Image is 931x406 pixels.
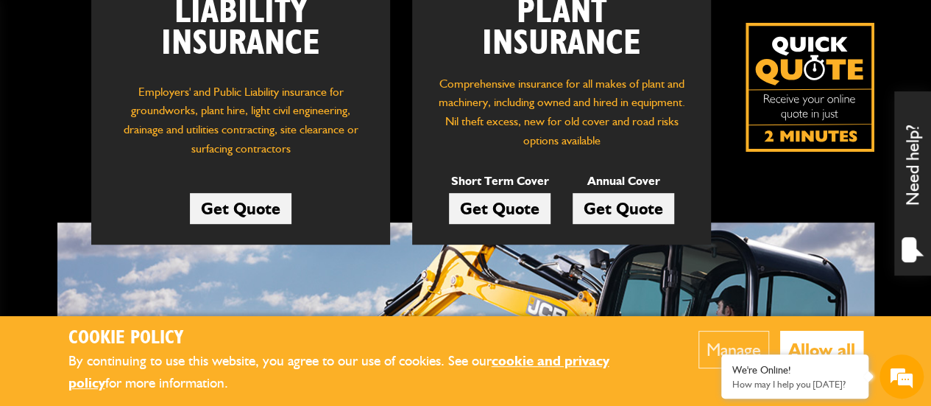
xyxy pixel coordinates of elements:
[746,23,874,152] img: Quick Quote
[732,379,857,390] p: How may I help you today?
[573,172,674,191] p: Annual Cover
[449,193,551,224] a: Get Quote
[449,172,551,191] p: Short Term Cover
[19,180,269,212] input: Enter your email address
[200,310,267,330] em: Start Chat
[19,223,269,256] input: Enter your phone number
[68,352,609,392] a: cookie and privacy policy
[732,364,857,377] div: We're Online!
[113,83,368,166] p: Employers' and Public Liability insurance for groundworks, plant hire, light civil engineering, d...
[19,267,269,318] textarea: Type your message and hit 'Enter'
[746,23,874,152] a: Get your insurance quote isn just 2-minutes
[190,193,291,224] a: Get Quote
[25,82,62,102] img: d_20077148190_company_1631870298795_20077148190
[19,136,269,169] input: Enter your last name
[573,193,674,224] a: Get Quote
[434,74,689,150] p: Comprehensive insurance for all makes of plant and machinery, including owned and hired in equipm...
[68,327,654,350] h2: Cookie Policy
[698,331,769,368] button: Manage
[241,7,277,43] div: Minimize live chat window
[780,331,863,368] button: Allow all
[77,83,247,102] div: Chat with us now
[68,350,654,395] p: By continuing to use this website, you agree to our use of cookies. See our for more information.
[894,91,931,276] div: Need help?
